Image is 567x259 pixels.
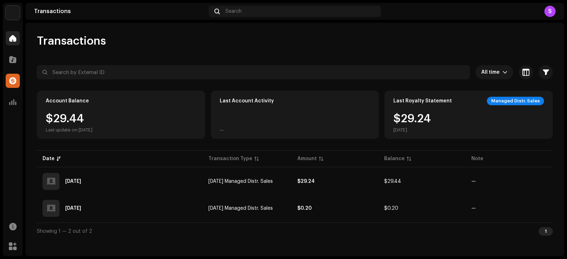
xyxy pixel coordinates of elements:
[37,229,92,234] span: Showing 1 — 2 out of 2
[384,179,401,184] span: $29.44
[471,206,476,211] re-a-table-badge: —
[208,179,273,184] span: Jun 2025 Managed Distr. Sales
[37,34,106,48] span: Transactions
[220,127,224,133] div: —
[487,97,544,105] div: Managed Distr. Sales
[220,98,274,104] div: Last Account Activity
[65,206,81,211] div: Apr 1, 2025
[384,206,398,211] span: $0.20
[46,98,89,104] div: Account Balance
[6,6,20,20] img: a6437e74-8c8e-4f74-a1ce-131745af0155
[43,155,55,162] div: Date
[384,155,405,162] div: Balance
[37,65,470,79] input: Search by External ID
[65,179,81,184] div: Jul 11, 2025
[46,127,92,133] div: Last update on [DATE]
[539,227,553,236] div: 1
[34,9,206,14] div: Transactions
[297,179,315,184] strong: $29.24
[393,127,431,133] div: [DATE]
[225,9,242,14] span: Search
[544,6,556,17] div: S
[208,155,252,162] div: Transaction Type
[393,98,452,104] div: Last Royalty Statement
[297,206,312,211] strong: $0.20
[471,179,476,184] re-a-table-badge: —
[481,65,503,79] span: All time
[208,206,273,211] span: Mar 2025 Managed Distr. Sales
[297,155,317,162] div: Amount
[503,65,507,79] div: dropdown trigger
